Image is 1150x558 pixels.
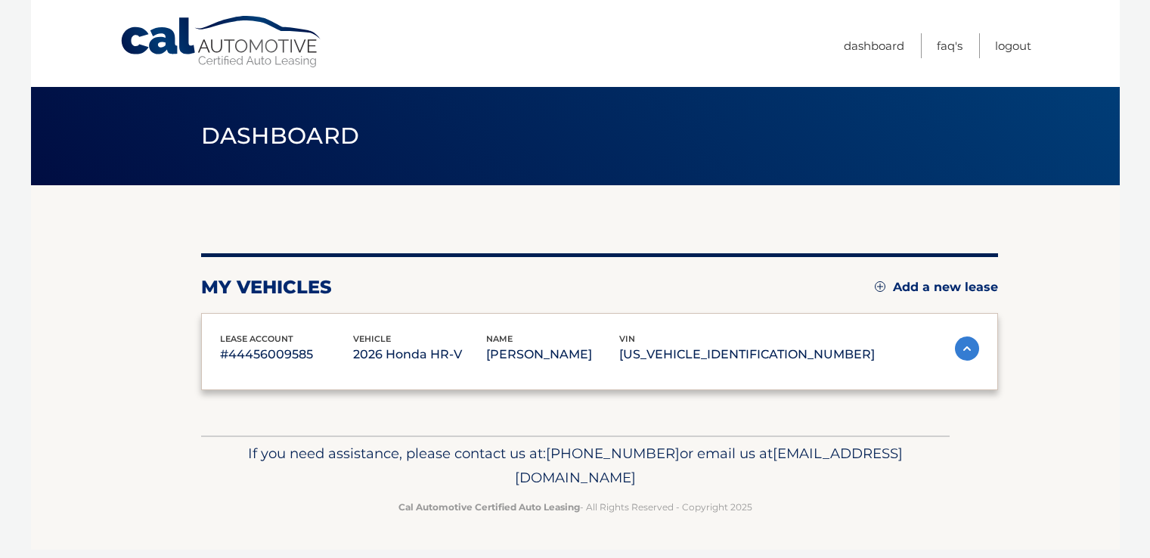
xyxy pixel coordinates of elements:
[398,501,580,513] strong: Cal Automotive Certified Auto Leasing
[353,333,391,344] span: vehicle
[119,15,324,69] a: Cal Automotive
[875,280,998,295] a: Add a new lease
[955,336,979,361] img: accordion-active.svg
[937,33,962,58] a: FAQ's
[844,33,904,58] a: Dashboard
[220,333,293,344] span: lease account
[486,344,619,365] p: [PERSON_NAME]
[619,344,875,365] p: [US_VEHICLE_IDENTIFICATION_NUMBER]
[619,333,635,344] span: vin
[353,344,486,365] p: 2026 Honda HR-V
[220,344,353,365] p: #44456009585
[515,445,903,486] span: [EMAIL_ADDRESS][DOMAIN_NAME]
[201,122,360,150] span: Dashboard
[201,276,332,299] h2: my vehicles
[211,499,940,515] p: - All Rights Reserved - Copyright 2025
[486,333,513,344] span: name
[211,442,940,490] p: If you need assistance, please contact us at: or email us at
[546,445,680,462] span: [PHONE_NUMBER]
[995,33,1031,58] a: Logout
[875,281,885,292] img: add.svg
